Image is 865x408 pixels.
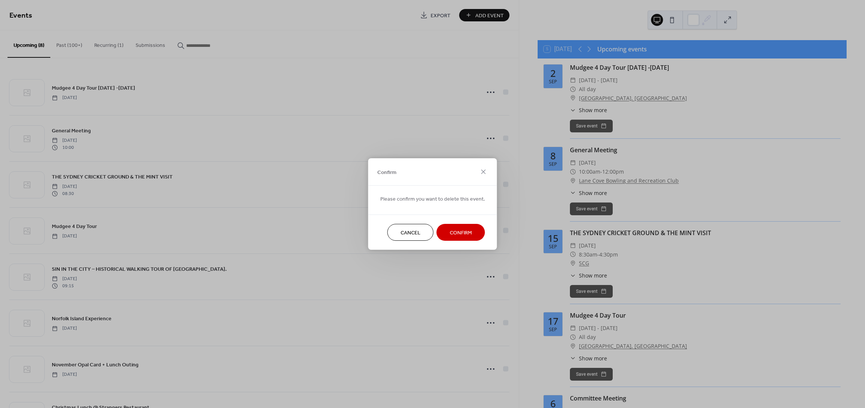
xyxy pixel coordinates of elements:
span: Confirm [450,229,472,237]
button: Cancel [387,224,434,241]
span: Confirm [377,168,396,176]
span: Please confirm you want to delete this event. [380,195,485,203]
span: Cancel [401,229,420,237]
button: Confirm [437,224,485,241]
